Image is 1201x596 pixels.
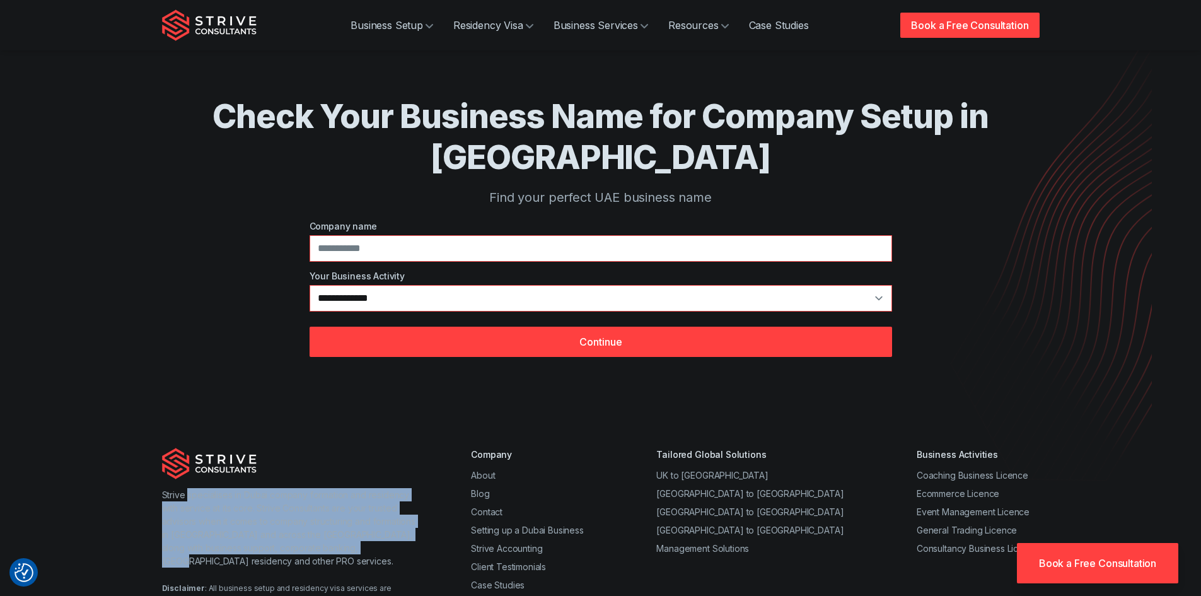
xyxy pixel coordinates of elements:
[310,327,892,357] button: Continue
[310,269,892,283] label: Your Business Activity
[162,448,257,479] img: Strive Consultants
[739,13,819,38] a: Case Studies
[471,561,546,572] a: Client Testimonials
[656,470,768,481] a: UK to [GEOGRAPHIC_DATA]
[212,188,989,207] p: Find your perfect UAE business name
[340,13,443,38] a: Business Setup
[15,563,33,582] button: Consent Preferences
[656,448,844,461] div: Tailored Global Solutions
[310,219,892,233] label: Company name
[917,448,1040,461] div: Business Activities
[917,488,999,499] a: Ecommerce Licence
[15,563,33,582] img: Revisit consent button
[917,470,1028,481] a: Coaching Business Licence
[162,488,421,568] p: Strive specialises in Dubai company formation and residency with service at its core. Strive Cons...
[162,583,205,593] strong: Disclaimer
[471,448,584,461] div: Company
[471,580,525,590] a: Case Studies
[162,9,257,41] img: Strive Consultants
[917,506,1030,517] a: Event Management Licence
[471,543,542,554] a: Strive Accounting
[471,525,584,535] a: Setting up a Dubai Business
[658,13,739,38] a: Resources
[471,506,502,517] a: Contact
[656,488,844,499] a: [GEOGRAPHIC_DATA] to [GEOGRAPHIC_DATA]
[656,543,749,554] a: Management Solutions
[1017,543,1178,583] a: Book a Free Consultation
[212,96,989,178] h1: Check Your Business Name for Company Setup in [GEOGRAPHIC_DATA]
[917,525,1017,535] a: General Trading Licence
[900,13,1039,38] a: Book a Free Consultation
[543,13,658,38] a: Business Services
[917,543,1040,554] a: Consultancy Business Licence
[656,506,844,517] a: [GEOGRAPHIC_DATA] to [GEOGRAPHIC_DATA]
[443,13,543,38] a: Residency Visa
[471,470,495,481] a: About
[656,525,844,535] a: [GEOGRAPHIC_DATA] to [GEOGRAPHIC_DATA]
[471,488,489,499] a: Blog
